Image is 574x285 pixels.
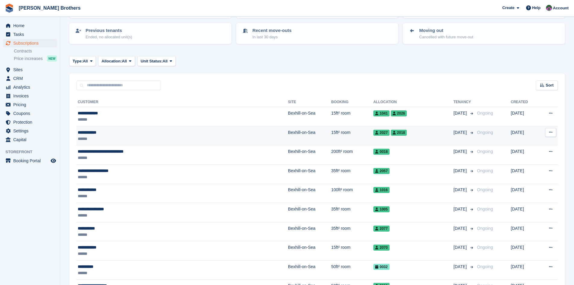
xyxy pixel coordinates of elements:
[83,58,88,64] span: All
[288,260,331,280] td: Bexhill-on-Sea
[477,207,493,211] span: Ongoing
[3,92,57,100] a: menu
[453,206,468,212] span: [DATE]
[373,130,390,136] span: 2027
[373,187,390,193] span: 1016
[511,164,538,184] td: [DATE]
[373,110,390,116] span: 1041
[3,39,57,47] a: menu
[511,241,538,261] td: [DATE]
[477,111,493,116] span: Ongoing
[331,184,373,203] td: 100ft² room
[391,130,407,136] span: 2018
[511,145,538,165] td: [DATE]
[13,65,49,74] span: Sites
[13,39,49,47] span: Subscriptions
[47,55,57,62] div: NEW
[477,264,493,269] span: Ongoing
[373,264,390,270] span: 0032
[13,30,49,39] span: Tasks
[141,58,163,64] span: Unit Status:
[477,187,493,192] span: Ongoing
[532,5,541,11] span: Help
[252,27,292,34] p: Recent move-outs
[102,58,122,64] span: Allocation:
[453,225,468,232] span: [DATE]
[3,83,57,91] a: menu
[453,187,468,193] span: [DATE]
[98,56,135,66] button: Allocation: All
[288,222,331,241] td: Bexhill-on-Sea
[5,149,60,155] span: Storefront
[163,58,168,64] span: All
[70,24,231,43] a: Previous tenants Ended, no allocated unit(s)
[477,245,493,250] span: Ongoing
[403,24,564,43] a: Moving out Cancelled with future move-out
[288,184,331,203] td: Bexhill-on-Sea
[373,245,390,251] span: 2070
[502,5,514,11] span: Create
[553,5,569,11] span: Account
[13,135,49,144] span: Capital
[77,97,288,107] th: Customer
[3,127,57,135] a: menu
[69,56,96,66] button: Type: All
[3,65,57,74] a: menu
[373,97,453,107] th: Allocation
[13,74,49,83] span: CRM
[14,56,43,62] span: Price increases
[3,21,57,30] a: menu
[373,168,390,174] span: 2057
[288,164,331,184] td: Bexhill-on-Sea
[331,203,373,222] td: 35ft² room
[477,226,493,231] span: Ongoing
[13,127,49,135] span: Settings
[86,27,132,34] p: Previous tenants
[419,34,473,40] p: Cancelled with future move-out
[511,184,538,203] td: [DATE]
[511,222,538,241] td: [DATE]
[373,149,390,155] span: 0018
[288,145,331,165] td: Bexhill-on-Sea
[3,157,57,165] a: menu
[331,222,373,241] td: 35ft² room
[3,118,57,126] a: menu
[331,164,373,184] td: 35ft² room
[373,226,390,232] span: 2077
[391,110,407,116] span: 2026
[3,74,57,83] a: menu
[453,129,468,136] span: [DATE]
[331,107,373,126] td: 15ft² room
[3,135,57,144] a: menu
[453,110,468,116] span: [DATE]
[453,244,468,251] span: [DATE]
[86,34,132,40] p: Ended, no allocated unit(s)
[477,130,493,135] span: Ongoing
[3,30,57,39] a: menu
[122,58,127,64] span: All
[453,264,468,270] span: [DATE]
[453,168,468,174] span: [DATE]
[453,97,475,107] th: Tenancy
[50,157,57,164] a: Preview store
[288,97,331,107] th: Site
[73,58,83,64] span: Type:
[288,203,331,222] td: Bexhill-on-Sea
[477,168,493,173] span: Ongoing
[14,55,57,62] a: Price increases NEW
[546,5,552,11] img: Nick Wright
[5,4,14,13] img: stora-icon-8386f47178a22dfd0bd8f6a31ec36ba5ce8667c1dd55bd0f319d3a0aa187defe.svg
[331,145,373,165] td: 200ft² room
[14,48,57,54] a: Contracts
[288,126,331,145] td: Bexhill-on-Sea
[13,109,49,118] span: Coupons
[453,148,468,155] span: [DATE]
[13,83,49,91] span: Analytics
[13,157,49,165] span: Booking Portal
[511,203,538,222] td: [DATE]
[13,92,49,100] span: Invoices
[3,100,57,109] a: menu
[13,100,49,109] span: Pricing
[3,109,57,118] a: menu
[511,97,538,107] th: Created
